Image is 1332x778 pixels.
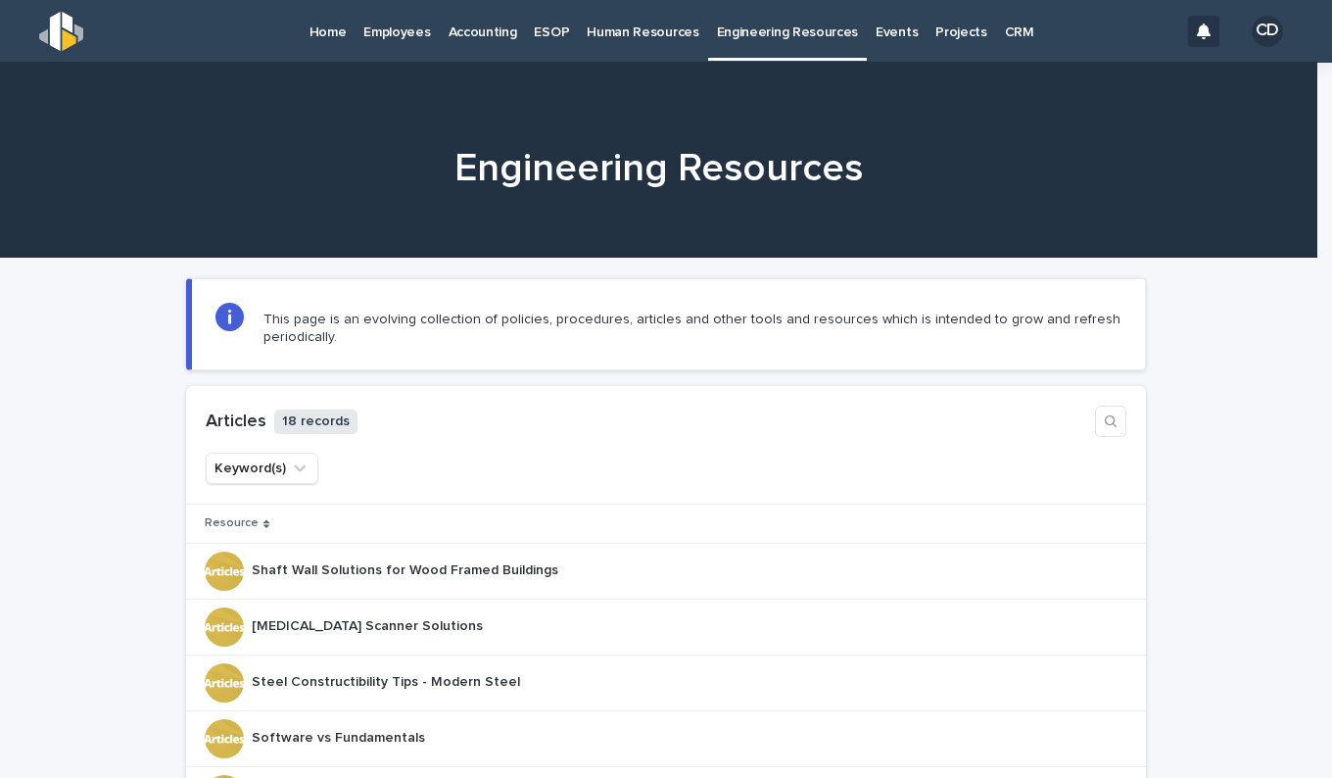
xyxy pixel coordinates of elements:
[252,614,487,635] p: [MEDICAL_DATA] Scanner Solutions
[206,412,266,433] h1: Articles
[205,512,259,534] p: Resource
[1252,16,1283,47] div: CD
[252,726,429,747] p: Software vs Fundamentals
[186,599,1146,655] tr: [MEDICAL_DATA] Scanner Solutions[MEDICAL_DATA] Scanner Solutions
[274,410,357,434] p: 18 records
[206,453,318,484] button: Keyword(s)
[186,710,1146,766] tr: Software vs FundamentalsSoftware vs Fundamentals
[263,311,1121,346] p: This page is an evolving collection of policies, procedures, articles and other tools and resourc...
[186,655,1146,710] tr: Steel Constructibility Tips - Modern SteelSteel Constructibility Tips - Modern Steel
[179,145,1139,192] h1: Engineering Resources
[186,543,1146,599] tr: Shaft Wall Solutions for Wood Framed BuildingsShaft Wall Solutions for Wood Framed Buildings
[252,559,562,579] p: Shaft Wall Solutions for Wood Framed Buildings
[252,670,524,691] p: Steel Constructibility Tips - Modern Steel
[39,12,83,51] img: s5b5MGTdWwFoU4EDV7nw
